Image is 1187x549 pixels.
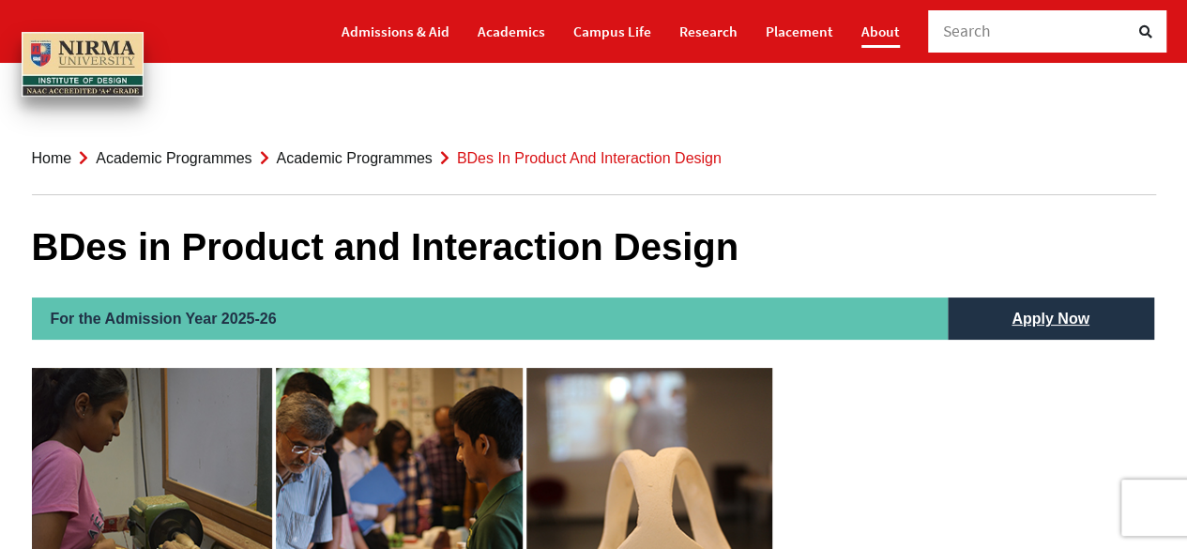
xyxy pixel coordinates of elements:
[32,122,1156,195] nav: breadcrumb
[766,15,833,48] a: Placement
[32,150,72,166] a: Home
[478,15,545,48] a: Academics
[943,21,992,41] span: Search
[342,15,449,48] a: Admissions & Aid
[276,150,432,166] a: Academic Programmes
[96,150,251,166] a: Academic Programmes
[32,297,948,340] h2: For the Admission Year 2025-26
[32,224,1156,269] h1: BDes in Product and Interaction Design
[861,15,900,48] a: About
[22,32,144,97] img: main_logo
[457,150,722,166] span: BDes in Product and Interaction Design
[679,15,738,48] a: Research
[993,297,1108,340] a: Apply Now
[573,15,651,48] a: Campus Life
